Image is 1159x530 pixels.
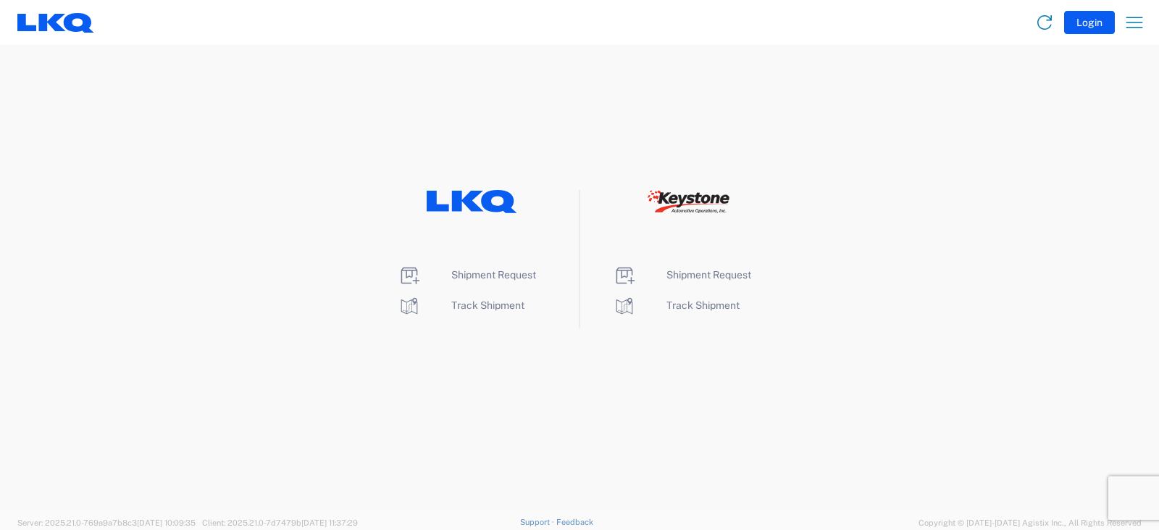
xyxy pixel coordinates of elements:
[202,518,358,527] span: Client: 2025.21.0-7d7479b
[1064,11,1115,34] button: Login
[137,518,196,527] span: [DATE] 10:09:35
[17,518,196,527] span: Server: 2025.21.0-769a9a7b8c3
[556,518,593,526] a: Feedback
[398,269,536,281] a: Shipment Request
[666,299,740,311] span: Track Shipment
[613,269,751,281] a: Shipment Request
[613,299,740,311] a: Track Shipment
[666,269,751,281] span: Shipment Request
[451,269,536,281] span: Shipment Request
[919,516,1142,529] span: Copyright © [DATE]-[DATE] Agistix Inc., All Rights Reserved
[301,518,358,527] span: [DATE] 11:37:29
[398,299,524,311] a: Track Shipment
[520,518,556,526] a: Support
[451,299,524,311] span: Track Shipment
